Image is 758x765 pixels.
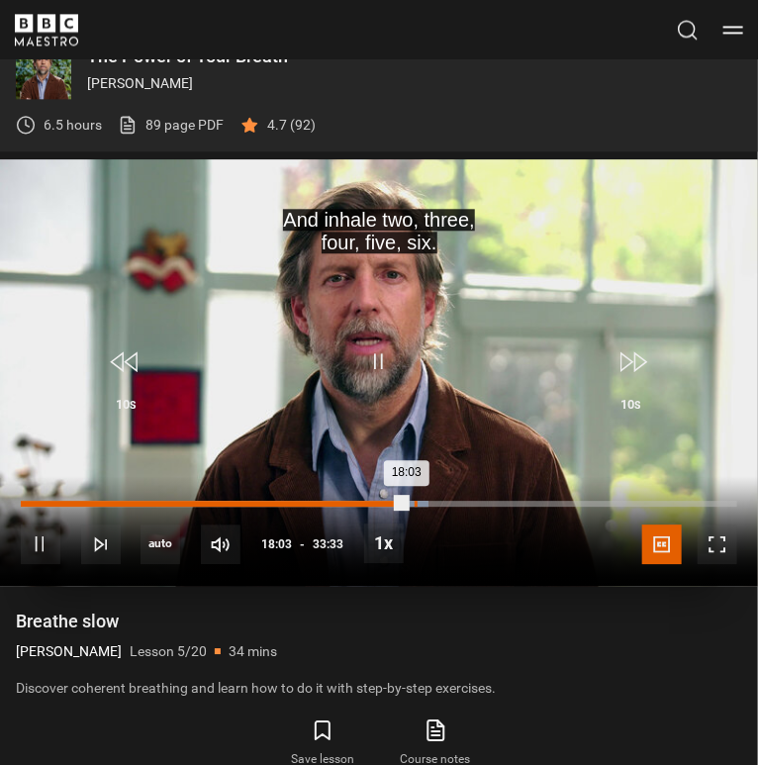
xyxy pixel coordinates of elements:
[21,501,737,507] div: Progress Bar
[15,14,78,46] svg: BBC Maestro
[87,73,742,94] p: [PERSON_NAME]
[118,115,224,136] a: 89 page PDF
[267,115,316,136] p: 4.7 (92)
[723,20,743,40] button: Toggle navigation
[698,525,737,564] button: Fullscreen
[81,525,121,564] button: Next Lesson
[16,641,122,662] p: [PERSON_NAME]
[313,526,343,562] span: 33:33
[87,48,742,65] p: The Power of Your Breath
[300,537,305,551] span: -
[229,641,277,662] p: 34 mins
[201,525,240,564] button: Mute
[261,526,292,562] span: 18:03
[130,641,207,662] p: Lesson 5/20
[364,524,404,563] button: Playback Rate
[16,610,742,633] h1: Breathe slow
[44,115,102,136] p: 6.5 hours
[642,525,682,564] button: Captions
[16,678,742,699] p: Discover coherent breathing and learn how to do it with step-by-step exercises.
[141,525,180,564] span: auto
[21,525,60,564] button: Pause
